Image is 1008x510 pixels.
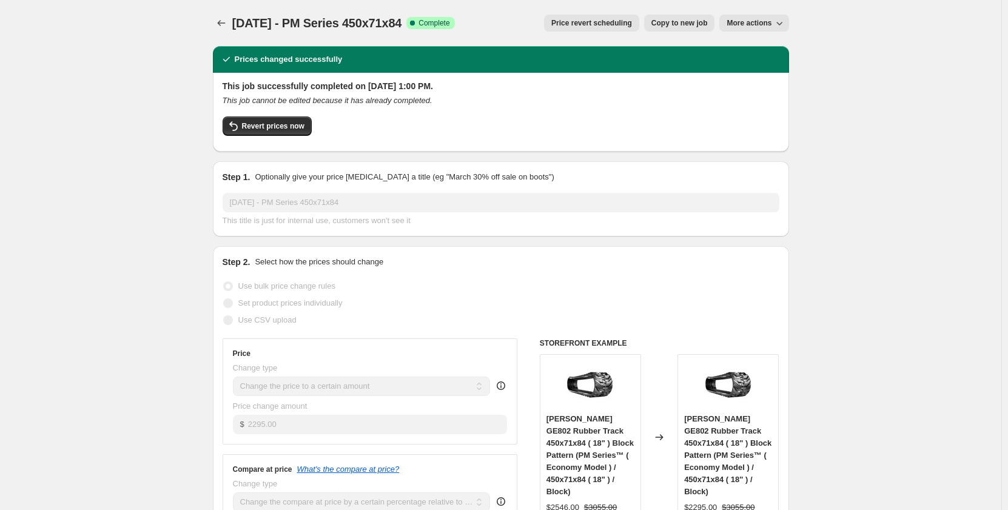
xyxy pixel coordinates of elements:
span: More actions [727,18,771,28]
h2: Step 1. [223,171,250,183]
button: Price revert scheduling [544,15,639,32]
div: help [495,495,507,508]
input: 30% off holiday sale [223,193,779,212]
span: Price change amount [233,401,307,411]
h2: Prices changed successfully [235,53,343,65]
span: $ [240,420,244,429]
button: Copy to new job [644,15,715,32]
button: More actions [719,15,788,32]
button: Revert prices now [223,116,312,136]
p: Select how the prices should change [255,256,383,268]
h3: Compare at price [233,465,292,474]
i: This job cannot be edited because it has already completed. [223,96,432,105]
h2: Step 2. [223,256,250,268]
button: Price change jobs [213,15,230,32]
button: What's the compare at price? [297,465,400,474]
span: Change type [233,363,278,372]
img: gehl-rubber-track-gehl-ge802-rubber-track-450x71x84-18-block-pattern-44432905961788_80x.jpg [704,361,753,409]
span: [PERSON_NAME] GE802 Rubber Track 450x71x84 ( 18" ) Block Pattern (PM Series™ ( Economy Model ) / ... [546,414,634,496]
span: Set product prices individually [238,298,343,307]
span: [PERSON_NAME] GE802 Rubber Track 450x71x84 ( 18" ) Block Pattern (PM Series™ ( Economy Model ) / ... [684,414,771,496]
div: help [495,380,507,392]
input: 80.00 [248,415,507,434]
span: Use CSV upload [238,315,297,324]
span: Complete [418,18,449,28]
h6: STOREFRONT EXAMPLE [540,338,779,348]
p: Optionally give your price [MEDICAL_DATA] a title (eg "March 30% off sale on boots") [255,171,554,183]
span: Use bulk price change rules [238,281,335,290]
span: Price revert scheduling [551,18,632,28]
span: Revert prices now [242,121,304,131]
h3: Price [233,349,250,358]
span: [DATE] - PM Series 450x71x84 [232,16,402,30]
img: gehl-rubber-track-gehl-ge802-rubber-track-450x71x84-18-block-pattern-44432905961788_80x.jpg [566,361,614,409]
span: Copy to new job [651,18,708,28]
span: Change type [233,479,278,488]
h2: This job successfully completed on [DATE] 1:00 PM. [223,80,779,92]
span: This title is just for internal use, customers won't see it [223,216,411,225]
